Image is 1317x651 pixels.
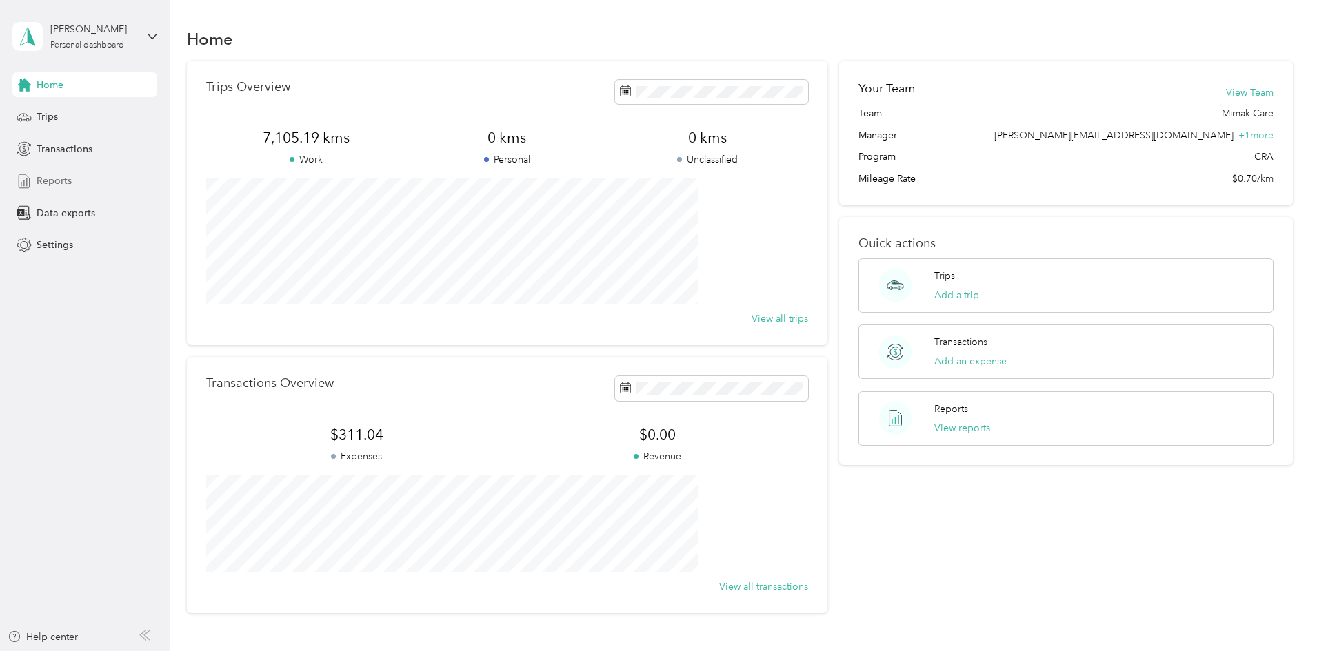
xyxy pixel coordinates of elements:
[934,402,968,416] p: Reports
[858,172,916,186] span: Mileage Rate
[187,32,233,46] h1: Home
[507,425,807,444] span: $0.00
[752,311,808,326] button: View all trips
[607,128,808,147] span: 0 kms
[1254,149,1274,164] span: CRA
[206,425,507,444] span: $311.04
[206,80,290,94] p: Trips Overview
[37,206,95,220] span: Data exports
[1240,574,1317,651] iframe: Everlance-gr Chat Button Frame
[37,110,58,124] span: Trips
[858,236,1274,251] p: Quick actions
[1222,106,1274,121] span: Mimak Care
[607,152,808,167] p: Unclassified
[934,288,979,302] button: Add a trip
[994,130,1234,141] span: [PERSON_NAME][EMAIL_ADDRESS][DOMAIN_NAME]
[37,78,63,92] span: Home
[858,80,915,97] h2: Your Team
[206,128,407,147] span: 7,105.19 kms
[858,149,896,164] span: Program
[507,449,807,464] p: Revenue
[934,354,1007,369] button: Add an expense
[1232,172,1274,186] span: $0.70/km
[37,174,72,188] span: Reports
[407,128,607,147] span: 0 kms
[934,421,990,435] button: View reports
[858,106,882,121] span: Team
[934,269,955,283] p: Trips
[8,630,78,644] button: Help center
[206,152,407,167] p: Work
[50,22,137,37] div: [PERSON_NAME]
[719,579,808,594] button: View all transactions
[934,335,987,349] p: Transactions
[858,128,897,143] span: Manager
[37,142,92,156] span: Transactions
[1238,130,1274,141] span: + 1 more
[50,41,124,50] div: Personal dashboard
[37,238,73,252] span: Settings
[1226,85,1274,100] button: View Team
[407,152,607,167] p: Personal
[206,376,334,391] p: Transactions Overview
[206,449,507,464] p: Expenses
